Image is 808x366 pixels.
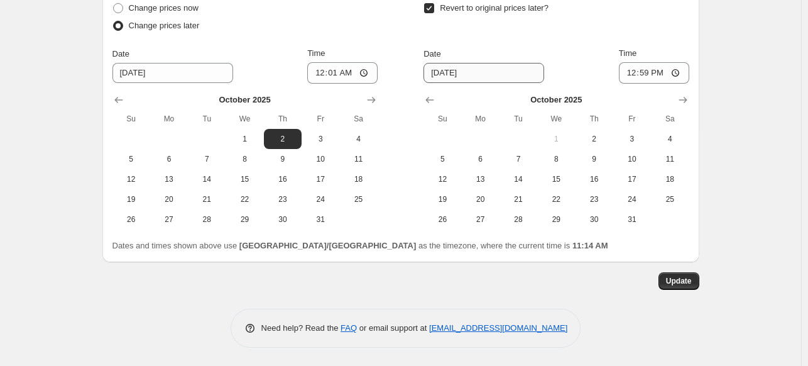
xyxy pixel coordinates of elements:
[155,214,183,225] span: 27
[117,174,145,184] span: 12
[618,214,646,225] span: 31
[110,91,128,109] button: Show previous month, September 2025
[656,154,684,164] span: 11
[429,174,456,184] span: 12
[188,109,226,129] th: Tuesday
[505,114,532,124] span: Tu
[440,3,549,13] span: Revert to original prices later?
[537,149,575,169] button: Wednesday October 8 2025
[307,134,334,144] span: 3
[619,48,636,58] span: Time
[423,63,544,83] input: 9/17/2025
[613,209,651,230] button: Friday October 31 2025
[505,214,532,225] span: 28
[344,154,372,164] span: 11
[429,323,567,333] a: [EMAIL_ADDRESS][DOMAIN_NAME]
[363,91,380,109] button: Show next month, November 2025
[269,114,297,124] span: Th
[155,154,183,164] span: 6
[651,149,689,169] button: Saturday October 11 2025
[500,189,537,209] button: Tuesday October 21 2025
[339,189,377,209] button: Saturday October 25 2025
[618,134,646,144] span: 3
[467,194,494,204] span: 20
[613,109,651,129] th: Friday
[613,169,651,189] button: Friday October 17 2025
[580,214,608,225] span: 30
[193,174,221,184] span: 14
[239,241,416,250] b: [GEOGRAPHIC_DATA]/[GEOGRAPHIC_DATA]
[580,194,608,204] span: 23
[307,154,334,164] span: 10
[264,209,302,230] button: Thursday October 30 2025
[231,194,258,204] span: 22
[307,48,325,58] span: Time
[542,194,570,204] span: 22
[117,194,145,204] span: 19
[651,129,689,149] button: Saturday October 4 2025
[226,209,263,230] button: Wednesday October 29 2025
[467,114,494,124] span: Mo
[226,169,263,189] button: Wednesday October 15 2025
[505,154,532,164] span: 7
[188,209,226,230] button: Tuesday October 28 2025
[537,169,575,189] button: Wednesday October 15 2025
[339,109,377,129] th: Saturday
[423,49,440,58] span: Date
[129,21,200,30] span: Change prices later
[112,169,150,189] button: Sunday October 12 2025
[423,149,461,169] button: Sunday October 5 2025
[542,174,570,184] span: 15
[429,154,456,164] span: 5
[462,209,500,230] button: Monday October 27 2025
[423,209,461,230] button: Sunday October 26 2025
[155,194,183,204] span: 20
[619,62,689,84] input: 12:00
[193,194,221,204] span: 21
[467,174,494,184] span: 13
[231,134,258,144] span: 1
[231,174,258,184] span: 15
[423,189,461,209] button: Sunday October 19 2025
[613,149,651,169] button: Friday October 10 2025
[231,214,258,225] span: 29
[658,272,699,290] button: Update
[462,149,500,169] button: Monday October 6 2025
[150,149,188,169] button: Monday October 6 2025
[613,189,651,209] button: Friday October 24 2025
[269,154,297,164] span: 9
[651,169,689,189] button: Saturday October 18 2025
[226,149,263,169] button: Wednesday October 8 2025
[112,149,150,169] button: Sunday October 5 2025
[302,189,339,209] button: Friday October 24 2025
[580,154,608,164] span: 9
[505,194,532,204] span: 21
[264,129,302,149] button: Thursday October 2 2025
[155,114,183,124] span: Mo
[117,114,145,124] span: Su
[112,241,608,250] span: Dates and times shown above use as the timezone, where the current time is
[188,189,226,209] button: Tuesday October 21 2025
[537,189,575,209] button: Wednesday October 22 2025
[269,214,297,225] span: 30
[344,134,372,144] span: 4
[193,114,221,124] span: Tu
[226,129,263,149] button: Wednesday October 1 2025
[150,169,188,189] button: Monday October 13 2025
[429,194,456,204] span: 19
[112,63,233,83] input: 9/17/2025
[269,134,297,144] span: 2
[575,149,613,169] button: Thursday October 9 2025
[344,114,372,124] span: Sa
[656,134,684,144] span: 4
[618,154,646,164] span: 10
[666,276,692,286] span: Update
[302,149,339,169] button: Friday October 10 2025
[302,109,339,129] th: Friday
[537,109,575,129] th: Wednesday
[572,241,608,250] b: 11:14 AM
[656,114,684,124] span: Sa
[307,174,334,184] span: 17
[264,169,302,189] button: Thursday October 16 2025
[656,194,684,204] span: 25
